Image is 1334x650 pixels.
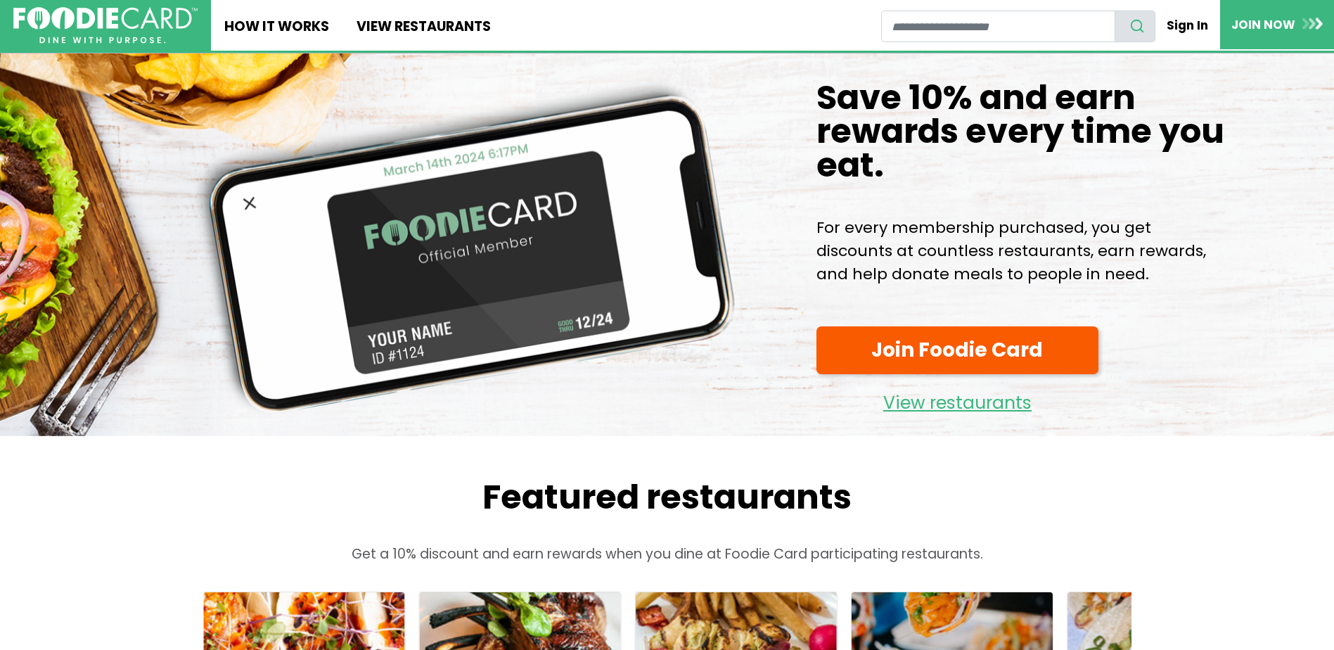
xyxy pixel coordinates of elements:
input: restaurant search [881,11,1115,42]
img: FoodieCard; Eat, Drink, Save, Donate [13,7,198,44]
h2: Featured restaurants [175,477,1160,518]
a: Join Foodie Card [816,326,1099,375]
h1: Save 10% and earn rewards every time you eat. [816,81,1230,182]
button: search [1115,11,1155,42]
a: View restaurants [816,381,1099,417]
p: For every membership purchased, you get discounts at countless restaurants, earn rewards, and hel... [816,216,1230,286]
p: Get a 10% discount and earn rewards when you dine at Foodie Card participating restaurants. [175,544,1160,565]
a: Sign In [1155,10,1220,41]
